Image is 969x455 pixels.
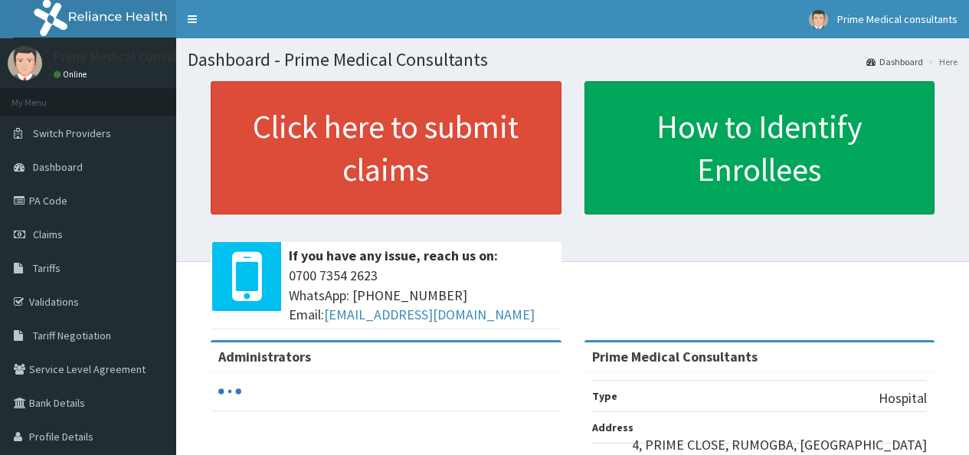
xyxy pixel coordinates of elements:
span: Prime Medical consultants [837,12,958,26]
span: 0700 7354 2623 WhatsApp: [PHONE_NUMBER] Email: [289,266,554,325]
img: User Image [8,46,42,80]
img: User Image [809,10,828,29]
p: Hospital [879,388,927,408]
a: Click here to submit claims [211,81,561,214]
span: Tariffs [33,261,61,275]
span: Tariff Negotiation [33,329,111,342]
a: [EMAIL_ADDRESS][DOMAIN_NAME] [324,306,535,323]
b: Administrators [218,348,311,365]
strong: Prime Medical Consultants [592,348,758,365]
b: Type [592,389,617,403]
a: Dashboard [866,55,923,68]
span: Switch Providers [33,126,111,140]
span: Claims [33,227,63,241]
b: If you have any issue, reach us on: [289,247,498,264]
a: How to Identify Enrollees [584,81,935,214]
span: Dashboard [33,160,83,174]
p: Prime Medical consultants [54,50,211,64]
b: Address [592,421,633,434]
svg: audio-loading [218,380,241,403]
h1: Dashboard - Prime Medical Consultants [188,50,958,70]
p: 4, PRIME CLOSE, RUMOGBA, [GEOGRAPHIC_DATA] [632,435,927,455]
li: Here [925,55,958,68]
a: Online [54,69,90,80]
